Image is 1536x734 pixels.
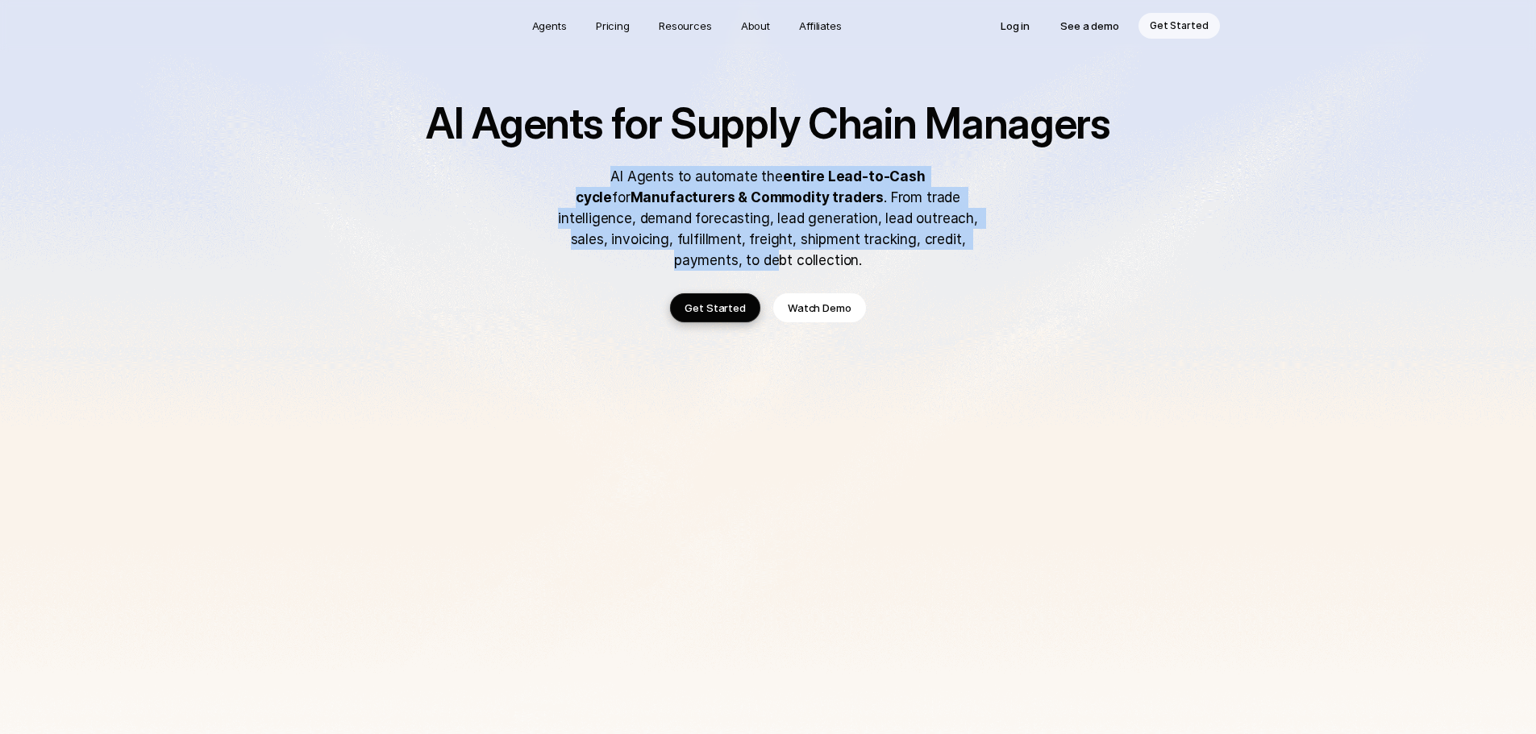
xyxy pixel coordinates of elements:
a: Agents [522,13,577,39]
p: Resources [659,18,712,34]
p: Get Started [685,300,746,316]
p: Affiliates [799,18,842,34]
a: Log in [989,13,1041,39]
a: Pricing [586,13,639,39]
h1: AI Agents for Supply Chain Managers [414,102,1123,147]
p: Pricing [596,18,630,34]
a: About [731,13,780,39]
a: See a demo [1049,13,1130,39]
p: Watch Demo [788,300,851,316]
a: Resources [649,13,722,39]
strong: Manufacturers & Commodity traders [631,189,884,205]
p: AI Agents to automate the for . From trade intelligence, demand forecasting, lead generation, lea... [543,166,994,271]
a: Affiliates [789,13,851,39]
p: Agents [532,18,567,34]
p: See a demo [1060,18,1119,34]
a: Get Started [670,293,760,322]
a: Get Started [1138,13,1220,39]
p: About [741,18,770,34]
a: Watch Demo [773,293,866,322]
p: Get Started [1150,18,1209,34]
p: Log in [1001,18,1030,34]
